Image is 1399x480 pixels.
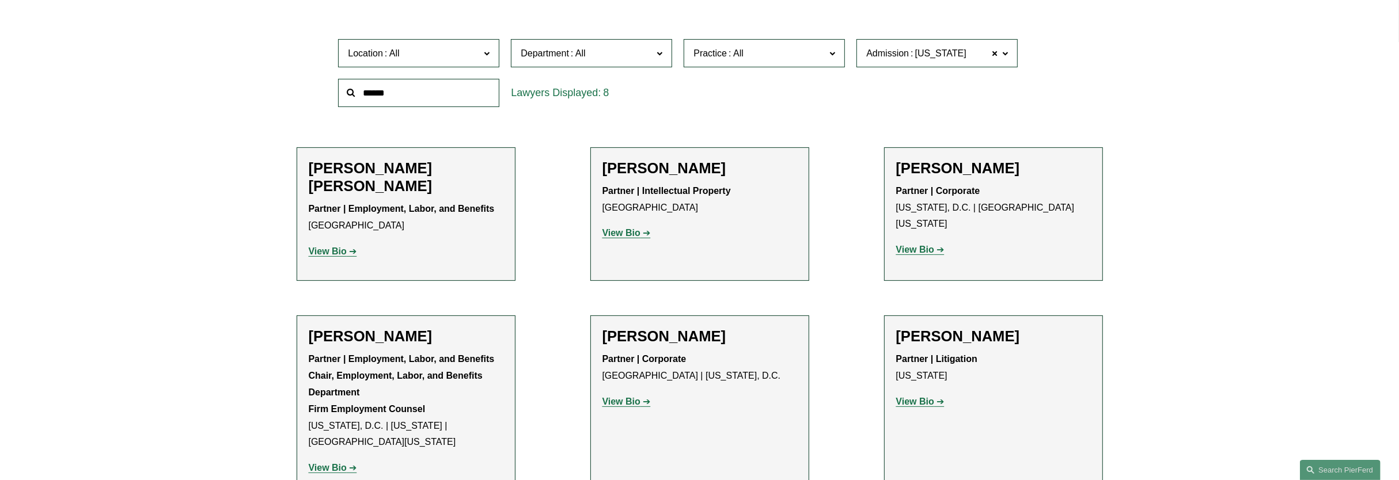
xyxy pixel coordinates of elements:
strong: View Bio [602,228,640,238]
span: Department [521,48,569,58]
p: [GEOGRAPHIC_DATA] | [US_STATE], D.C. [602,351,797,384]
a: View Bio [309,463,357,473]
h2: [PERSON_NAME] [309,327,503,345]
span: Practice [693,48,727,58]
h2: [PERSON_NAME] [602,327,797,345]
strong: Partner | Litigation [896,354,977,364]
span: Location [348,48,383,58]
a: View Bio [896,397,945,406]
p: [GEOGRAPHIC_DATA] [602,183,797,216]
span: [US_STATE] [915,46,966,61]
a: View Bio [602,228,651,238]
strong: View Bio [896,397,934,406]
a: View Bio [896,245,945,254]
strong: Partner | Corporate [602,354,687,364]
strong: View Bio [602,397,640,406]
p: [US_STATE], D.C. | [US_STATE] | [GEOGRAPHIC_DATA][US_STATE] [309,351,503,451]
p: [US_STATE] [896,351,1091,384]
strong: Partner | Intellectual Property [602,186,731,196]
h2: [PERSON_NAME] [602,159,797,177]
p: [GEOGRAPHIC_DATA] [309,201,503,234]
a: View Bio [309,246,357,256]
strong: Partner | Employment, Labor, and Benefits [309,204,495,214]
a: View Bio [602,397,651,406]
strong: View Bio [309,246,347,256]
span: 8 [603,87,609,98]
a: Search this site [1300,460,1381,480]
strong: Partner | Corporate [896,186,980,196]
strong: Partner | Employment, Labor, and Benefits Chair, Employment, Labor, and Benefits Department Firm ... [309,354,495,413]
h2: [PERSON_NAME] [896,327,1091,345]
span: Admission [866,48,909,58]
p: [US_STATE], D.C. | [GEOGRAPHIC_DATA][US_STATE] [896,183,1091,233]
strong: View Bio [896,245,934,254]
strong: View Bio [309,463,347,473]
h2: [PERSON_NAME] [896,159,1091,177]
h2: [PERSON_NAME] [PERSON_NAME] [309,159,503,195]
